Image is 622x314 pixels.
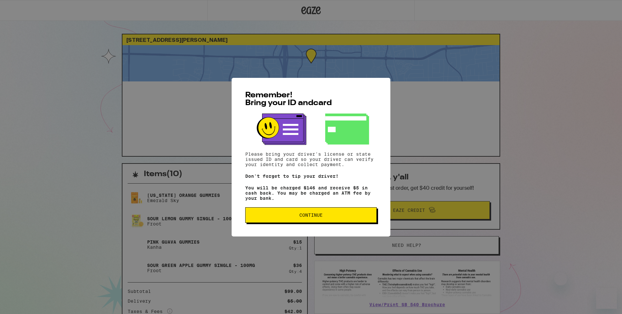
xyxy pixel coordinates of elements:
span: Remember! Bring your ID and card [245,91,332,107]
button: Continue [245,207,377,223]
p: Don't forget to tip your driver! [245,174,377,179]
p: Please bring your driver's license or state issued ID and card so your driver can verify your ide... [245,151,377,167]
p: You will be charged $146 and receive $5 in cash back. You may be charged an ATM fee by your bank. [245,185,377,201]
span: Continue [299,213,323,217]
iframe: Close message [554,272,567,285]
iframe: Button to launch messaging window [596,288,617,309]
